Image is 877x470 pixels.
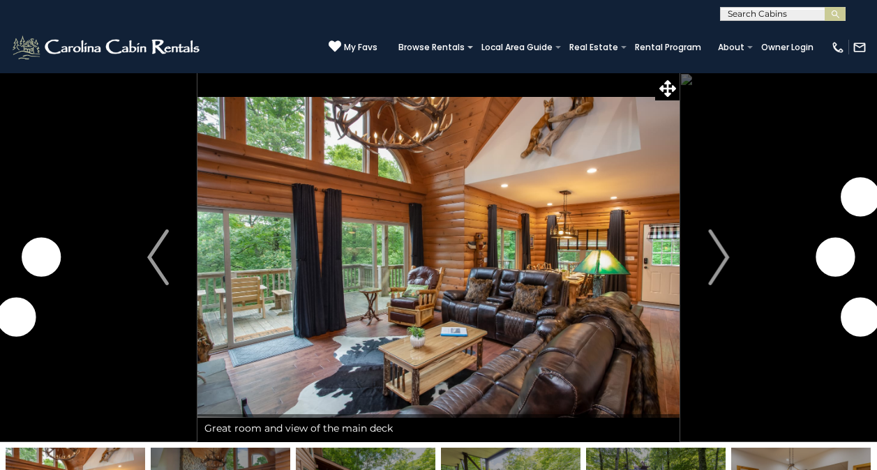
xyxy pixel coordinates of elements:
img: arrow [147,229,168,285]
button: Next [680,73,758,442]
a: Browse Rentals [391,38,472,57]
img: phone-regular-white.png [831,40,845,54]
a: About [711,38,751,57]
span: My Favs [344,41,377,54]
div: Great room and view of the main deck [197,414,680,442]
a: Rental Program [628,38,708,57]
button: Previous [119,73,197,442]
img: arrow [708,229,729,285]
img: White-1-2.png [10,33,204,61]
a: Local Area Guide [474,38,560,57]
a: Owner Login [754,38,820,57]
img: mail-regular-white.png [853,40,867,54]
a: My Favs [329,40,377,54]
a: Real Estate [562,38,625,57]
